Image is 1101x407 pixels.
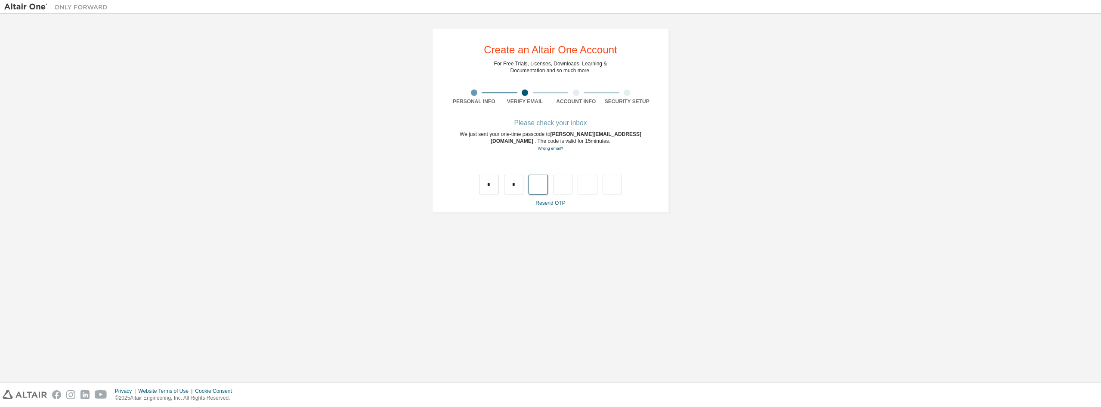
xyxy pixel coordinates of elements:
[491,131,641,144] span: [PERSON_NAME][EMAIL_ADDRESS][DOMAIN_NAME]
[538,146,563,151] a: Go back to the registration form
[500,98,551,105] div: Verify Email
[535,200,565,206] a: Resend OTP
[3,390,47,399] img: altair_logo.svg
[115,388,138,395] div: Privacy
[448,98,500,105] div: Personal Info
[195,388,237,395] div: Cookie Consent
[52,390,61,399] img: facebook.svg
[448,120,653,126] div: Please check your inbox
[138,388,195,395] div: Website Terms of Use
[494,60,607,74] div: For Free Trials, Licenses, Downloads, Learning & Documentation and so much more.
[66,390,75,399] img: instagram.svg
[4,3,112,11] img: Altair One
[484,45,617,55] div: Create an Altair One Account
[115,395,237,402] p: © 2025 Altair Engineering, Inc. All Rights Reserved.
[602,98,653,105] div: Security Setup
[448,131,653,152] div: We just sent your one-time passcode to . The code is valid for 15 minutes.
[80,390,90,399] img: linkedin.svg
[95,390,107,399] img: youtube.svg
[550,98,602,105] div: Account Info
